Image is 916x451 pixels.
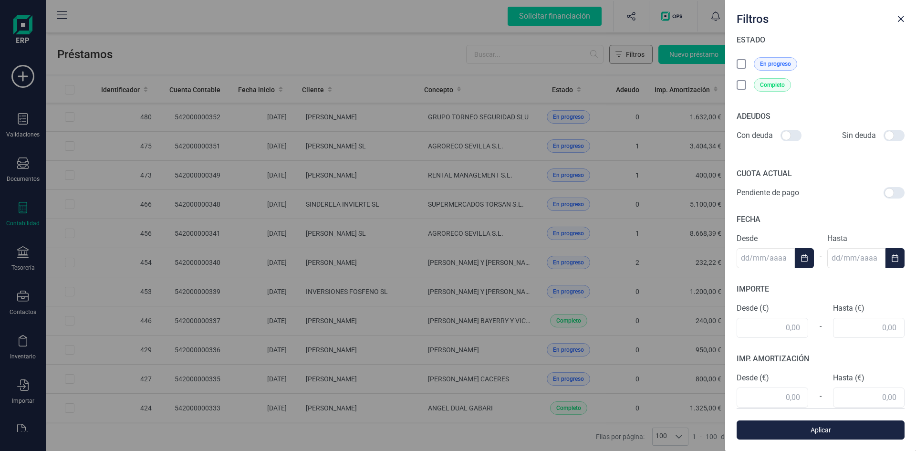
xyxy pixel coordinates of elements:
span: Sin deuda [842,130,876,141]
input: 0,00 [737,388,808,408]
div: - [808,385,833,408]
span: En progreso [760,60,791,68]
input: dd/mm/aaaa [737,248,795,268]
button: Aplicar [737,420,905,440]
span: ADEUDOS [737,112,770,121]
button: Close [893,11,908,27]
span: Completo [760,81,785,89]
span: Con deuda [737,130,773,141]
div: - [808,315,833,338]
label: Desde [737,233,814,244]
span: Pendiente de pago [737,187,799,199]
input: dd/mm/aaaa [827,248,885,268]
span: IMP. AMORTIZACIÓN [737,354,809,363]
span: ESTADO [737,35,765,44]
span: CUOTA ACTUAL [737,169,792,178]
label: Hasta (€) [833,303,905,314]
label: Desde (€) [737,372,808,384]
div: Filtros [733,8,893,27]
label: Desde (€) [737,303,808,314]
span: IMPORTE [737,284,769,294]
label: Hasta (€) [833,372,905,384]
button: Choose Date [795,248,814,268]
button: Choose Date [885,248,905,268]
input: 0,00 [833,318,905,338]
input: 0,00 [833,388,905,408]
span: Aplicar [748,425,894,435]
input: 0,00 [737,318,808,338]
div: - [814,245,827,268]
label: Hasta [827,233,905,244]
span: FECHA [737,215,760,224]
